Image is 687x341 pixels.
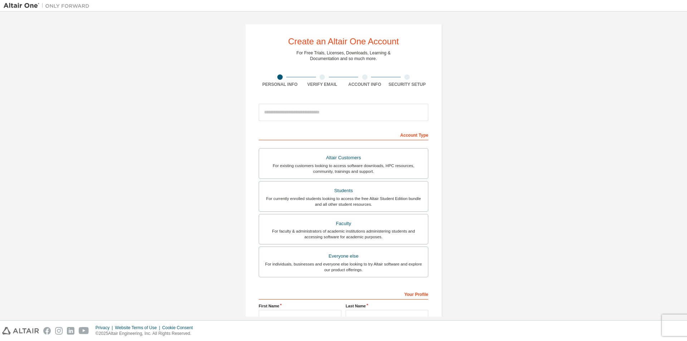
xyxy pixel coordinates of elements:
[263,153,424,163] div: Altair Customers
[96,325,115,331] div: Privacy
[288,37,399,46] div: Create an Altair One Account
[263,196,424,207] div: For currently enrolled students looking to access the free Altair Student Edition bundle and all ...
[259,129,428,140] div: Account Type
[259,82,301,87] div: Personal Info
[2,327,39,335] img: altair_logo.svg
[297,50,391,62] div: For Free Trials, Licenses, Downloads, Learning & Documentation and so much more.
[162,325,197,331] div: Cookie Consent
[55,327,63,335] img: instagram.svg
[343,82,386,87] div: Account Info
[43,327,51,335] img: facebook.svg
[263,186,424,196] div: Students
[259,303,341,309] label: First Name
[259,288,428,299] div: Your Profile
[263,228,424,240] div: For faculty & administrators of academic institutions administering students and accessing softwa...
[4,2,93,9] img: Altair One
[67,327,74,335] img: linkedin.svg
[263,163,424,174] div: For existing customers looking to access software downloads, HPC resources, community, trainings ...
[263,219,424,229] div: Faculty
[96,331,197,337] p: © 2025 Altair Engineering, Inc. All Rights Reserved.
[263,261,424,273] div: For individuals, businesses and everyone else looking to try Altair software and explore our prod...
[301,82,344,87] div: Verify Email
[346,303,428,309] label: Last Name
[79,327,89,335] img: youtube.svg
[115,325,162,331] div: Website Terms of Use
[263,251,424,261] div: Everyone else
[386,82,429,87] div: Security Setup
